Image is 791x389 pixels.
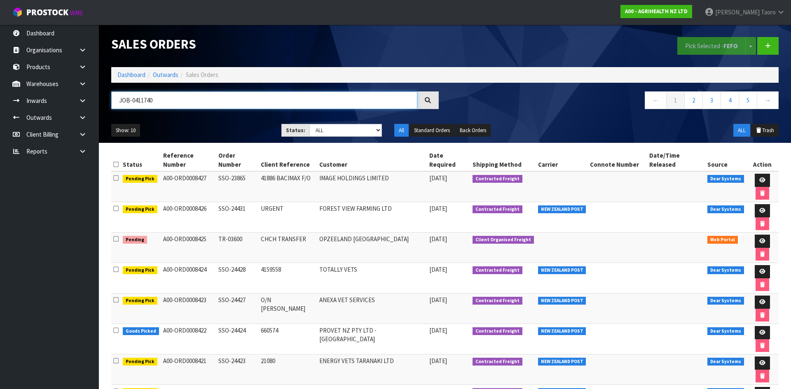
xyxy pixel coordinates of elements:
[473,205,522,214] span: Contracted Freight
[121,149,161,171] th: Status
[538,205,586,214] span: NEW ZEALAND POST
[429,326,447,334] span: [DATE]
[470,149,536,171] th: Shipping Method
[707,175,744,183] span: Dear Systems
[429,266,447,273] span: [DATE]
[123,297,157,305] span: Pending Pick
[216,171,259,202] td: SSO-23865
[684,91,703,109] a: 2
[111,37,439,51] h1: Sales Orders
[259,171,317,202] td: 41886 BACIMAX F/O
[216,149,259,171] th: Order Number
[715,8,760,16] span: [PERSON_NAME]
[707,236,738,244] span: Web Portal
[259,324,317,354] td: 660574
[707,205,744,214] span: Dear Systems
[757,91,779,109] a: →
[707,327,744,335] span: Dear Systems
[259,263,317,293] td: 4159558
[394,124,409,137] button: All
[473,175,522,183] span: Contracted Freight
[317,263,427,293] td: TOTALLY VETS
[739,91,757,109] a: 5
[123,327,159,335] span: Goods Picked
[161,202,216,233] td: A00-ORD0008426
[317,233,427,263] td: OPZEELAND [GEOGRAPHIC_DATA]
[111,91,417,109] input: Search sales orders
[317,171,427,202] td: IMAGE HOLDINGS LIMITED
[721,91,739,109] a: 4
[473,236,534,244] span: Client Organised Freight
[647,149,706,171] th: Date/Time Released
[259,354,317,385] td: 21080
[317,324,427,354] td: PROVET NZ PTY LTD - [GEOGRAPHIC_DATA]
[705,149,746,171] th: Source
[123,205,157,214] span: Pending Pick
[161,354,216,385] td: A00-ORD0008421
[429,235,447,243] span: [DATE]
[707,358,744,366] span: Dear Systems
[751,124,779,137] button: Trash
[473,266,522,275] span: Contracted Freight
[451,91,779,112] nav: Page navigation
[161,293,216,324] td: A00-ORD0008423
[473,297,522,305] span: Contracted Freight
[645,91,667,109] a: ←
[427,149,471,171] th: Date Required
[123,175,157,183] span: Pending Pick
[317,354,427,385] td: ENERGY VETS TARANAKI LTD
[538,266,586,275] span: NEW ZEALAND POST
[317,293,427,324] td: ANEXA VET SERVICES
[317,149,427,171] th: Customer
[538,297,586,305] span: NEW ZEALAND POST
[153,71,178,79] a: Outwards
[429,296,447,304] span: [DATE]
[216,354,259,385] td: SSO-24423
[666,91,685,109] a: 1
[111,124,140,137] button: Show: 10
[259,233,317,263] td: CHCH TRANSFER
[677,37,746,55] button: Pick Selected -FEFO
[429,174,447,182] span: [DATE]
[317,202,427,233] td: FOREST VIEW FARMING LTD
[410,124,454,137] button: Standard Orders
[186,71,218,79] span: Sales Orders
[588,149,647,171] th: Connote Number
[161,149,216,171] th: Reference Number
[216,233,259,263] td: TR-03600
[117,71,145,79] a: Dashboard
[429,357,447,365] span: [DATE]
[723,42,738,50] strong: FEFO
[707,266,744,275] span: Dear Systems
[259,293,317,324] td: O/N [PERSON_NAME]
[473,327,522,335] span: Contracted Freight
[161,233,216,263] td: A00-ORD0008425
[216,324,259,354] td: SSO-24424
[161,263,216,293] td: A00-ORD0008424
[26,7,68,18] span: ProStock
[746,149,779,171] th: Action
[733,124,750,137] button: ALL
[455,124,491,137] button: Back Orders
[123,358,157,366] span: Pending Pick
[538,327,586,335] span: NEW ZEALAND POST
[161,324,216,354] td: A00-ORD0008422
[216,293,259,324] td: SSO-24427
[123,266,157,275] span: Pending Pick
[259,202,317,233] td: URGENT
[429,205,447,212] span: [DATE]
[12,7,23,17] img: cube-alt.png
[216,202,259,233] td: SSO-24431
[70,9,83,17] small: WMS
[123,236,147,244] span: Pending
[707,297,744,305] span: Dear Systems
[625,8,688,15] strong: A00 - AGRIHEALTH NZ LTD
[536,149,588,171] th: Carrier
[216,263,259,293] td: SSO-24428
[761,8,776,16] span: Taoro
[620,5,692,18] a: A00 - AGRIHEALTH NZ LTD
[473,358,522,366] span: Contracted Freight
[702,91,721,109] a: 3
[161,171,216,202] td: A00-ORD0008427
[259,149,317,171] th: Client Reference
